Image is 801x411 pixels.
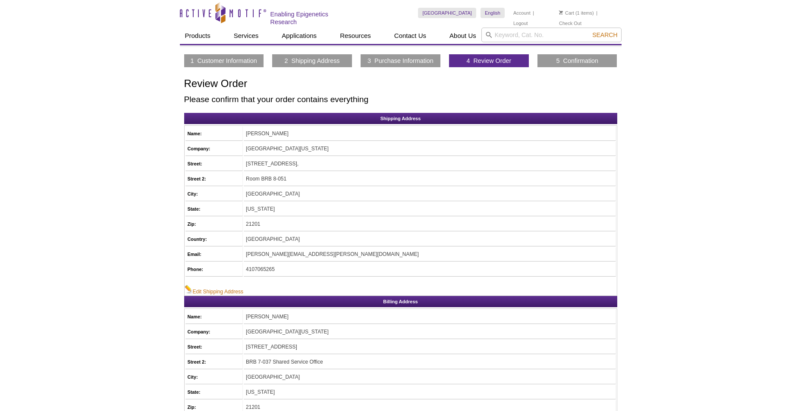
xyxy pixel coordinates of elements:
td: [GEOGRAPHIC_DATA][US_STATE] [244,142,616,156]
a: 2 Shipping Address [285,57,340,65]
td: [PERSON_NAME] [244,310,616,324]
h5: City: [188,373,241,381]
a: 1 Customer Information [190,57,257,65]
td: 21201 [244,217,616,231]
a: Products [180,28,216,44]
td: [GEOGRAPHIC_DATA] [244,370,616,384]
a: 5 Confirmation [556,57,599,65]
h5: Email: [188,250,241,258]
td: [PERSON_NAME][EMAIL_ADDRESS][PERSON_NAME][DOMAIN_NAME] [244,247,616,262]
a: 3 Purchase Information [368,57,433,65]
h5: Street: [188,343,241,351]
a: 4 Review Order [466,57,511,65]
td: [STREET_ADDRESS] [244,340,616,354]
span: Search [592,31,617,38]
h5: State: [188,205,241,213]
h5: Zip: [188,220,241,228]
a: [GEOGRAPHIC_DATA] [418,8,476,18]
td: [GEOGRAPHIC_DATA] [244,187,616,201]
h5: Zip: [188,403,241,411]
h5: State: [188,388,241,396]
button: Search [590,31,620,39]
td: [US_STATE] [244,202,616,216]
td: [STREET_ADDRESS], [244,157,616,171]
h5: Street 2: [188,175,241,183]
li: | [533,8,534,18]
td: [PERSON_NAME] [244,127,616,141]
a: Resources [335,28,376,44]
h5: Country: [188,235,241,243]
td: [GEOGRAPHIC_DATA][US_STATE] [244,325,616,339]
h5: Street: [188,160,241,168]
a: About Us [444,28,481,44]
td: [US_STATE] [244,385,616,399]
a: Check Out [559,20,581,26]
a: Applications [276,28,322,44]
a: Contact Us [389,28,431,44]
h1: Review Order [184,78,617,90]
h2: Billing Address [184,296,617,307]
h5: City: [188,190,241,198]
a: Edit Shipping Address [185,285,243,296]
h5: Street 2: [188,358,241,366]
h5: Phone: [188,265,241,273]
img: Edit [185,285,193,293]
h5: Name: [188,313,241,321]
td: 4107065265 [244,262,616,277]
h5: Company: [188,328,241,336]
h2: Shipping Address [184,113,617,124]
a: Cart [559,10,574,16]
a: Logout [513,20,528,26]
h2: Enabling Epigenetics Research [270,10,355,26]
td: BRB 7-037 Shared Service Office [244,355,616,369]
td: Room BRB 8-051 [244,172,616,186]
h2: Please confirm that your order contains everything [184,96,617,103]
li: (1 items) [559,8,594,18]
input: Keyword, Cat. No. [481,28,622,42]
a: Account [513,10,531,16]
img: Your Cart [559,10,563,15]
h5: Company: [188,145,241,153]
h5: Name: [188,130,241,137]
td: [GEOGRAPHIC_DATA] [244,232,616,246]
li: | [596,8,597,18]
a: English [481,8,505,18]
a: Services [229,28,264,44]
